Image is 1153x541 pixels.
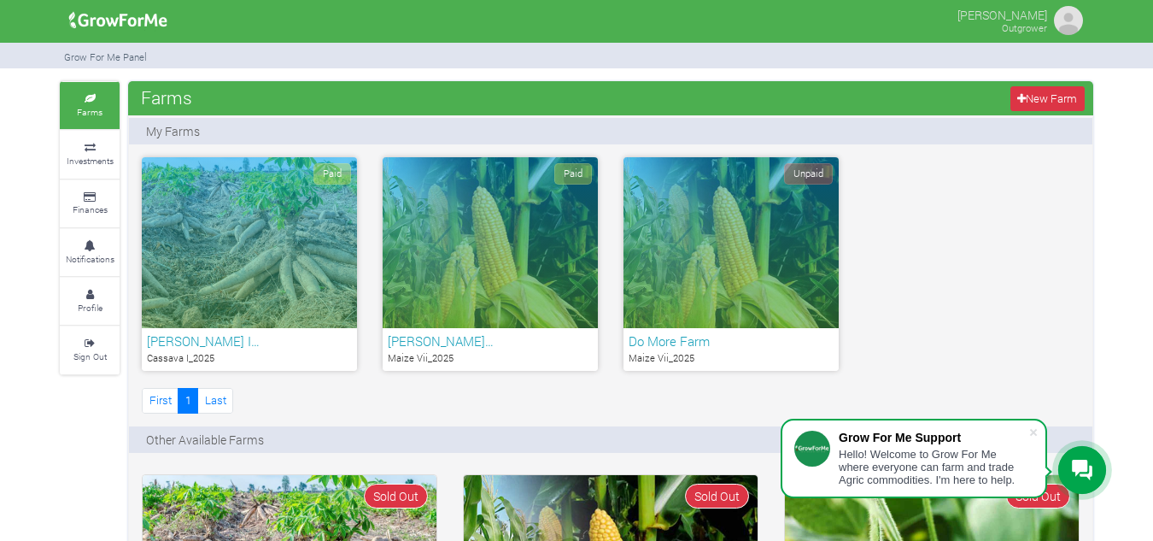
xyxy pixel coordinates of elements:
[60,326,120,373] a: Sign Out
[77,106,102,118] small: Farms
[146,431,264,449] p: Other Available Farms
[784,163,833,185] span: Unpaid
[957,3,1047,24] p: [PERSON_NAME]
[1010,86,1085,111] a: New Farm
[629,333,834,349] h6: Do More Farm
[60,131,120,178] a: Investments
[60,180,120,227] a: Finances
[142,388,179,413] a: First
[839,448,1028,486] div: Hello! Welcome to Grow For Me where everyone can farm and trade Agric commodities. I'm here to help.
[1051,3,1086,38] img: growforme image
[63,3,173,38] img: growforme image
[73,350,107,362] small: Sign Out
[60,82,120,129] a: Farms
[554,163,592,185] span: Paid
[67,155,114,167] small: Investments
[146,122,200,140] p: My Farms
[73,203,108,215] small: Finances
[364,484,428,509] span: Sold Out
[313,163,351,185] span: Paid
[66,253,114,265] small: Notifications
[839,431,1028,444] div: Grow For Me Support
[388,351,593,366] p: Maize Vii_2025
[78,302,102,314] small: Profile
[147,351,352,366] p: Cassava I_2025
[142,388,233,413] nav: Page Navigation
[142,157,357,371] a: Paid [PERSON_NAME] I… Cassava I_2025
[137,80,196,115] span: Farms
[1002,21,1047,34] small: Outgrower
[623,157,839,371] a: Unpaid Do More Farm Maize Vii_2025
[383,157,598,371] a: Paid [PERSON_NAME]… Maize Vii_2025
[60,229,120,276] a: Notifications
[197,388,233,413] a: Last
[629,351,834,366] p: Maize Vii_2025
[147,333,352,349] h6: [PERSON_NAME] I…
[388,333,593,349] h6: [PERSON_NAME]…
[60,278,120,325] a: Profile
[64,50,147,63] small: Grow For Me Panel
[685,484,749,509] span: Sold Out
[178,388,198,413] a: 1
